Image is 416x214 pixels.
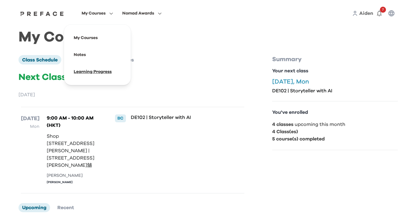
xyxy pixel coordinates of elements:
[21,123,39,130] p: Mon
[19,91,247,98] p: [DATE]
[82,10,106,17] span: My Courses
[115,114,126,122] div: BC
[74,36,98,40] a: My Courses
[380,7,386,13] span: 7
[19,72,247,83] p: Next Class
[272,122,293,127] b: 4 classes
[272,67,398,74] p: Your next class
[57,205,74,210] span: Recent
[272,137,325,141] b: 5 course(s) completed
[47,173,103,179] div: [PERSON_NAME]
[272,88,398,94] p: DE102 | Storyteller with AI
[74,53,86,57] a: Notes
[22,58,58,62] span: Class Schedule
[272,55,398,64] p: Summary
[131,114,224,120] p: DE102 | Storyteller with AI
[359,10,373,17] a: Aiden
[272,78,398,85] p: [DATE], Mon
[120,9,164,17] button: Nomad Awards
[359,11,373,16] span: Aiden
[19,34,398,41] h1: My Courses
[21,114,39,123] p: [DATE]
[272,121,398,128] p: upcoming this month
[47,180,103,185] div: [PERSON_NAME]
[122,10,154,17] span: Nomad Awards
[47,133,103,169] p: Shop [STREET_ADDRESS][PERSON_NAME] | [STREET_ADDRESS][PERSON_NAME]舖
[19,11,66,16] img: Preface Logo
[272,129,298,134] b: 4 Class(es)
[47,114,103,129] p: 9:00 AM - 10:00 AM (HKT)
[373,7,385,19] button: 7
[80,9,115,17] button: My Courses
[22,205,46,210] span: Upcoming
[74,70,112,74] a: Learning Progress
[272,109,398,116] p: You've enrolled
